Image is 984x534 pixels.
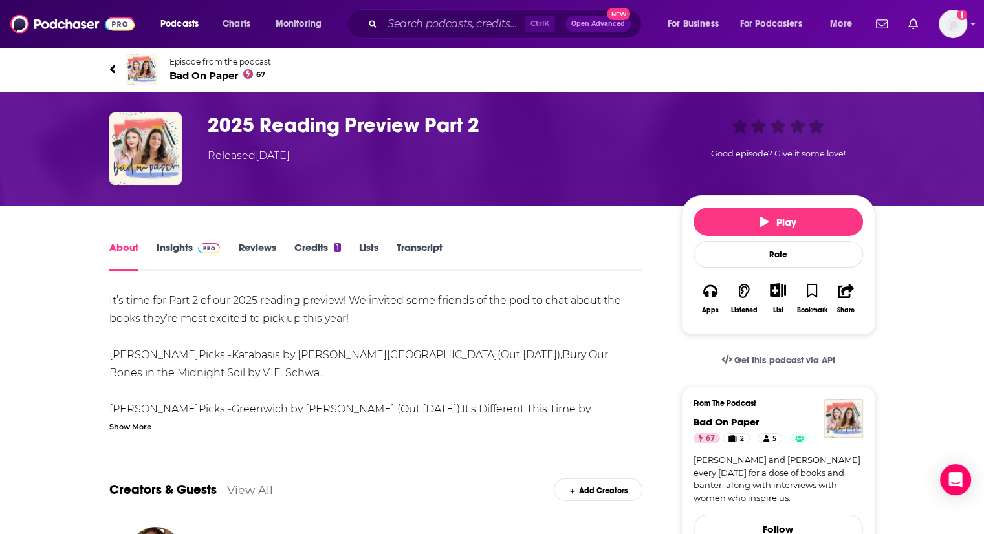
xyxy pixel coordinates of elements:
[169,69,271,81] span: Bad On Paper
[939,10,967,38] button: Show profile menu
[160,15,199,33] span: Podcasts
[238,241,276,271] a: Reviews
[940,464,971,495] div: Open Intercom Messenger
[957,10,967,20] svg: Add a profile image
[830,15,852,33] span: More
[761,275,794,322] div: Show More ButtonList
[821,14,868,34] button: open menu
[334,243,340,252] div: 1
[109,348,199,361] a: [PERSON_NAME]
[198,243,221,253] img: Podchaser Pro
[694,275,727,322] button: Apps
[694,399,853,408] h3: From The Podcast
[359,241,378,271] a: Lists
[694,433,720,443] a: 67
[829,275,862,322] button: Share
[760,216,796,228] span: Play
[267,14,338,34] button: open menu
[758,433,782,443] a: 5
[824,399,863,438] img: Bad On Paper
[227,483,273,497] a: View All
[109,241,138,271] a: About
[740,433,744,445] span: 2
[571,21,625,27] span: Open Advanced
[554,478,642,501] div: Add Creators
[607,8,630,20] span: New
[871,13,893,35] a: Show notifications dropdown
[727,275,761,322] button: Listened
[126,54,157,85] img: Bad On Paper
[732,14,821,34] button: open menu
[525,16,555,32] span: Ctrl K
[711,345,846,376] a: Get this podcast via API
[109,54,875,85] a: Bad On PaperEpisode from the podcastBad On Paper67
[256,72,265,78] span: 67
[359,9,654,39] div: Search podcasts, credits, & more...
[702,306,719,314] div: Apps
[659,14,735,34] button: open menu
[772,433,776,445] span: 5
[731,306,758,314] div: Listened
[694,241,863,268] div: Rate
[223,15,250,33] span: Charts
[276,15,322,33] span: Monitoring
[694,416,759,428] a: Bad On Paper
[151,14,215,34] button: open menu
[773,306,783,314] div: List
[706,433,715,445] span: 67
[109,403,199,415] a: [PERSON_NAME]
[169,57,271,67] span: Episode from the podcast
[232,403,460,415] a: Greenwich by [PERSON_NAME] (Out [DATE])
[837,306,855,314] div: Share
[397,241,443,271] a: Transcript
[294,241,340,271] a: Credits1
[565,16,631,32] button: Open AdvancedNew
[939,10,967,38] img: User Profile
[765,283,791,297] button: Show More Button
[723,433,749,443] a: 2
[795,275,829,322] button: Bookmark
[711,149,846,158] span: Good episode? Give it some love!
[734,355,835,366] span: Get this podcast via API
[740,15,802,33] span: For Podcasters
[796,306,827,314] div: Bookmark
[232,348,497,361] a: Katabasis by [PERSON_NAME][GEOGRAPHIC_DATA]
[939,10,967,38] span: Logged in as ei1745
[903,13,923,35] a: Show notifications dropdown
[109,482,217,498] a: Creators & Guests
[157,241,221,271] a: InsightsPodchaser Pro
[694,208,863,236] button: Play
[668,15,719,33] span: For Business
[214,14,258,34] a: Charts
[109,112,182,185] img: 2025 Reading Preview Part 2
[208,148,290,164] div: Released [DATE]
[109,403,591,433] a: It's Different This Time by [PERSON_NAME]
[382,14,525,34] input: Search podcasts, credits, & more...
[694,454,863,504] a: [PERSON_NAME] and [PERSON_NAME] every [DATE] for a dose of books and banter, along with interview...
[10,12,135,36] img: Podchaser - Follow, Share and Rate Podcasts
[208,112,661,138] h1: 2025 Reading Preview Part 2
